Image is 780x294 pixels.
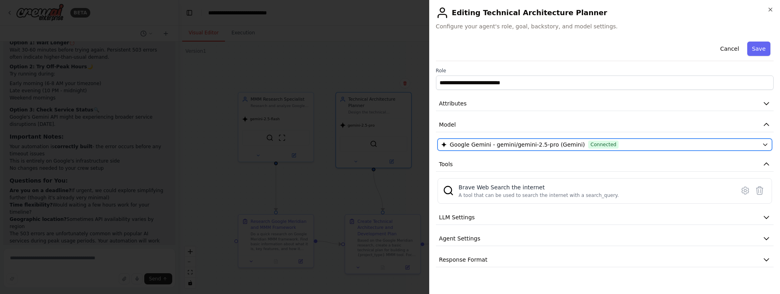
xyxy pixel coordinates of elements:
span: Agent Settings [439,234,480,242]
button: Attributes [436,96,774,111]
div: Brave Web Search the internet [459,183,619,191]
span: Tools [439,160,453,168]
button: Cancel [715,42,744,56]
span: LLM Settings [439,213,475,221]
button: Tools [436,157,774,172]
button: Configure tool [738,183,752,198]
img: BraveSearchTool [443,185,454,196]
button: Model [436,117,774,132]
span: Model [439,121,456,129]
button: Delete tool [752,183,767,198]
div: A tool that can be used to search the internet with a search_query. [459,192,619,199]
span: Connected [588,141,619,149]
button: Save [747,42,770,56]
button: Response Format [436,252,774,267]
h2: Editing Technical Architecture Planner [436,6,774,19]
button: Agent Settings [436,231,774,246]
button: LLM Settings [436,210,774,225]
span: Response Format [439,256,488,264]
span: Google Gemini - gemini/gemini-2.5-pro (Gemini) [450,141,585,149]
span: Attributes [439,99,467,107]
span: Configure your agent's role, goal, backstory, and model settings. [436,22,774,30]
button: Google Gemini - gemini/gemini-2.5-pro (Gemini)Connected [438,139,772,151]
label: Role [436,68,774,74]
